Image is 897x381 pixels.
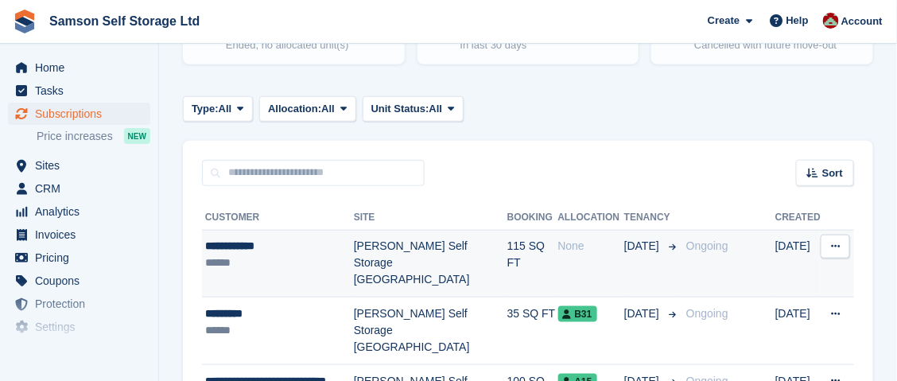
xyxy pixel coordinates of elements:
[13,10,37,33] img: stora-icon-8386f47178a22dfd0bd8f6a31ec36ba5ce8667c1dd55bd0f319d3a0aa187defe.svg
[8,56,150,79] a: menu
[8,316,150,338] a: menu
[8,270,150,292] a: menu
[558,205,624,231] th: Allocation
[37,127,150,145] a: Price increases NEW
[202,205,354,231] th: Customer
[259,96,356,122] button: Allocation: All
[624,205,680,231] th: Tenancy
[8,224,150,246] a: menu
[35,224,130,246] span: Invoices
[8,339,150,361] a: menu
[507,297,558,365] td: 35 SQ FT
[429,101,443,117] span: All
[35,56,130,79] span: Home
[354,230,507,297] td: [PERSON_NAME] Self Storage [GEOGRAPHIC_DATA]
[183,96,253,122] button: Type: All
[35,103,130,125] span: Subscriptions
[8,247,150,269] a: menu
[35,177,130,200] span: CRM
[8,80,150,102] a: menu
[35,316,130,338] span: Settings
[8,293,150,315] a: menu
[219,101,232,117] span: All
[354,297,507,365] td: [PERSON_NAME] Self Storage [GEOGRAPHIC_DATA]
[822,165,843,181] span: Sort
[708,13,740,29] span: Create
[507,205,558,231] th: Booking
[8,103,150,125] a: menu
[694,37,837,53] p: Cancelled with future move-out
[558,306,597,322] span: B31
[354,205,507,231] th: Site
[35,154,130,177] span: Sites
[268,101,321,117] span: Allocation:
[124,128,150,144] div: NEW
[686,307,728,320] span: Ongoing
[321,101,335,117] span: All
[363,96,464,122] button: Unit Status: All
[35,270,130,292] span: Coupons
[775,205,821,231] th: Created
[823,13,839,29] img: Ian
[192,101,219,117] span: Type:
[35,247,130,269] span: Pricing
[786,13,809,29] span: Help
[37,129,113,144] span: Price increases
[35,80,130,102] span: Tasks
[43,8,206,34] a: Samson Self Storage Ltd
[35,293,130,315] span: Protection
[841,14,883,29] span: Account
[226,37,349,53] p: Ended, no allocated unit(s)
[460,37,564,53] p: In last 30 days
[507,230,558,297] td: 115 SQ FT
[8,154,150,177] a: menu
[371,101,429,117] span: Unit Status:
[35,339,130,361] span: Capital
[8,177,150,200] a: menu
[8,200,150,223] a: menu
[686,239,728,252] span: Ongoing
[775,230,821,297] td: [DATE]
[624,238,662,255] span: [DATE]
[624,305,662,322] span: [DATE]
[558,238,624,255] div: None
[35,200,130,223] span: Analytics
[775,297,821,365] td: [DATE]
